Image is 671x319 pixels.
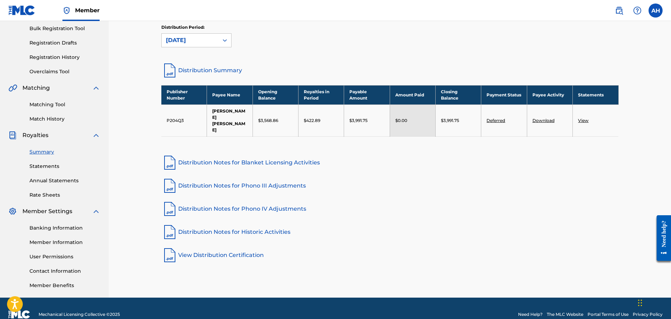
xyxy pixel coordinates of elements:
a: Privacy Policy [633,311,663,318]
img: expand [92,131,100,140]
img: pdf [161,154,178,171]
img: pdf [161,201,178,217]
img: pdf [161,224,178,240]
a: Bulk Registration Tool [29,25,100,32]
a: Match History [29,115,100,123]
p: $422.89 [304,117,320,124]
img: search [615,6,623,15]
img: expand [92,207,100,216]
a: Need Help? [518,311,543,318]
td: [PERSON_NAME] [PERSON_NAME] [207,104,253,136]
a: Distribution Summary [161,62,619,79]
th: Royalties in Period [298,85,344,104]
p: $3,568.86 [258,117,278,124]
span: Mechanical Licensing Collective © 2025 [39,311,120,318]
img: Matching [8,84,17,92]
span: Member [75,6,100,14]
a: User Permissions [29,253,100,260]
a: Distribution Notes for Phono III Adjustments [161,177,619,194]
img: pdf [161,177,178,194]
a: Deferred [487,118,505,123]
th: Amount Paid [390,85,435,104]
th: Payee Name [207,85,253,104]
span: Matching [22,84,50,92]
p: $3,991.75 [349,117,368,124]
a: Distribution Notes for Historic Activities [161,224,619,240]
iframe: Chat Widget [636,285,671,319]
a: View [578,118,589,123]
img: pdf [161,247,178,264]
a: Registration Drafts [29,39,100,47]
div: [DATE] [166,36,214,45]
a: Statements [29,163,100,170]
span: Member Settings [22,207,72,216]
a: Overclaims Tool [29,68,100,75]
a: Member Benefits [29,282,100,289]
img: Top Rightsholder [62,6,71,15]
img: distribution-summary-pdf [161,62,178,79]
a: Registration History [29,54,100,61]
a: Member Information [29,239,100,246]
p: $0.00 [395,117,407,124]
iframe: Resource Center [651,210,671,266]
img: logo [8,310,30,319]
a: Public Search [612,4,626,18]
img: Royalties [8,131,17,140]
a: Portal Terms of Use [588,311,629,318]
div: Help [630,4,644,18]
img: help [633,6,642,15]
td: P204Q3 [161,104,207,136]
img: MLC Logo [8,5,35,15]
a: View Distribution Certification [161,247,619,264]
div: User Menu [649,4,663,18]
p: $3,991.75 [441,117,459,124]
img: Member Settings [8,207,17,216]
a: The MLC Website [547,311,583,318]
th: Statements [573,85,618,104]
div: Drag [638,292,642,313]
a: Matching Tool [29,101,100,108]
p: Distribution Period: [161,24,232,30]
a: Summary [29,148,100,156]
th: Opening Balance [253,85,298,104]
a: Annual Statements [29,177,100,184]
a: Distribution Notes for Phono IV Adjustments [161,201,619,217]
th: Payment Status [481,85,527,104]
a: Contact Information [29,267,100,275]
span: Royalties [22,131,48,140]
th: Payee Activity [527,85,572,104]
a: Banking Information [29,224,100,232]
th: Payable Amount [344,85,390,104]
a: Rate Sheets [29,191,100,199]
a: Distribution Notes for Blanket Licensing Activities [161,154,619,171]
th: Publisher Number [161,85,207,104]
a: Download [532,118,555,123]
th: Closing Balance [436,85,481,104]
img: expand [92,84,100,92]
